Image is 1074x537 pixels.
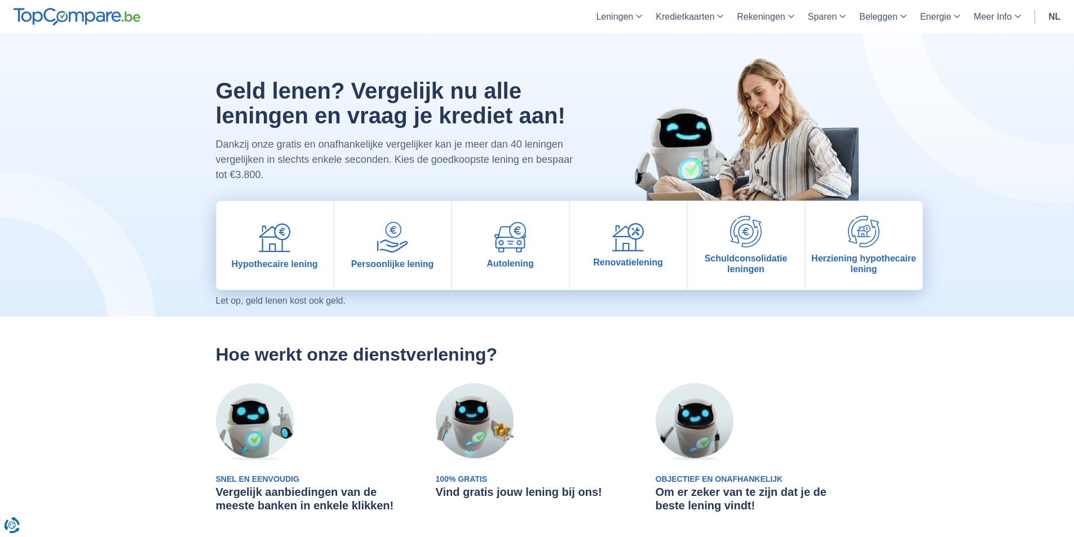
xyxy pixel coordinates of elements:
span: Renovatielening [593,257,663,268]
span: Snel en eenvoudig [216,474,299,483]
span: Persoonlijke lening [351,259,434,269]
img: Renovatielening [612,223,644,252]
img: Herziening hypothecaire lening [848,216,879,247]
span: Hypothecaire lening [232,259,318,269]
a: Hypothecaire lening [216,201,333,290]
img: 100% gratis [436,383,514,461]
a: Renovatielening [570,201,687,290]
h3: Om er zeker van te zijn dat je de beste lening vindt! [656,485,859,512]
span: Objectief en onafhankelijk [656,474,783,483]
h3: Vergelijk aanbiedingen van de meeste banken in enkele klikken! [216,485,419,512]
h3: Vind gratis jouw lening bij ons! [436,485,639,499]
a: Herziening hypothecaire lening [806,201,922,290]
a: Schuldconsolidatie leningen [688,201,805,290]
img: Schuldconsolidatie leningen [730,216,762,247]
img: image-hero [611,33,859,250]
h2: Hoe werkt onze dienstverlening? [216,344,859,365]
span: Autolening [487,258,534,269]
img: Autolening [494,222,526,252]
span: Herziening hypothecaire lening [810,253,918,274]
img: TopCompare [14,8,140,26]
span: 100% gratis [436,474,488,483]
span: Schuldconsolidatie leningen [692,253,800,274]
p: Dankzij onze gratis en onafhankelijke vergelijker kan je meer dan 40 leningen vergelijken in slec... [216,137,584,183]
a: Autolening [452,201,569,290]
img: Objectief en onafhankelijk [656,383,733,461]
h1: Geld lenen? Vergelijk nu alle leningen en vraag je krediet aan! [216,78,584,128]
img: Snel en eenvoudig [216,383,294,461]
img: Persoonlijke lening [377,221,408,253]
a: Persoonlijke lening [334,201,451,290]
img: Hypothecaire lening [259,221,290,253]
